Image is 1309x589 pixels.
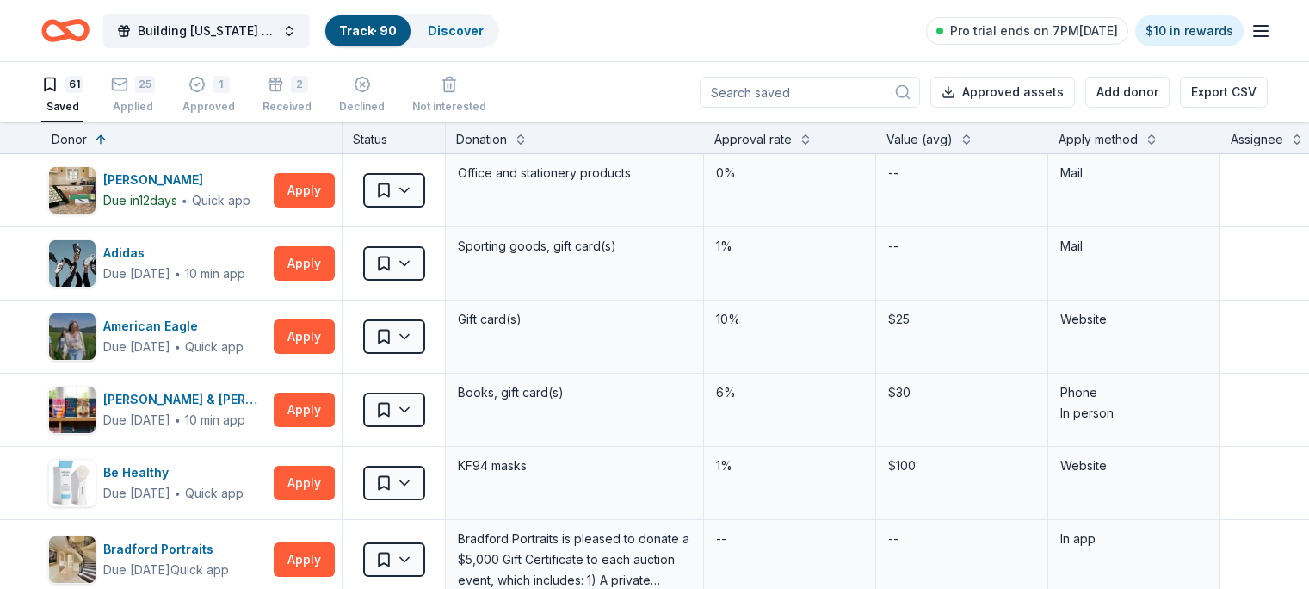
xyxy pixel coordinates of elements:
div: Adidas [103,243,245,263]
img: Image for Adidas [49,240,96,287]
img: Image for Bradford Portraits [49,536,96,583]
div: Be Healthy [103,462,244,483]
div: 2 [291,76,308,93]
div: 1% [714,454,865,478]
div: Donation [456,129,507,150]
div: [PERSON_NAME] [103,170,250,190]
div: In app [1060,529,1207,549]
div: 10 min app [185,265,245,282]
a: Track· 90 [339,23,397,38]
div: Donor [52,129,87,150]
div: $25 [886,307,1037,332]
div: Due [DATE] [103,410,170,431]
button: Image for Be HealthyBe HealthyDue [DATE]∙Quick app [48,459,267,507]
button: Apply [274,246,335,281]
button: Image for Bradford PortraitsBradford PortraitsDue [DATE]Quick app [48,536,267,584]
button: Apply [274,173,335,208]
button: 1Approved [182,69,235,122]
img: Image for Barnes & Noble [49,387,96,433]
div: -- [886,161,900,185]
a: Pro trial ends on 7PM[DATE] [926,17,1128,45]
div: Mail [1060,236,1207,257]
div: Quick app [192,192,250,209]
div: Approval rate [714,129,792,150]
button: Building [US_STATE] Youth Gala [103,14,310,48]
img: Image for Mead [49,167,96,214]
div: $100 [886,454,1037,478]
button: Declined [339,69,385,122]
button: Not interested [412,69,486,122]
button: 2Received [262,69,312,122]
div: 25 [135,76,155,93]
div: Due [DATE] [103,337,170,357]
img: Image for American Eagle [49,313,96,360]
span: Pro trial ends on 7PM[DATE] [950,21,1118,41]
div: Due [DATE] [103,483,170,504]
a: Home [41,10,90,51]
div: Apply method [1059,129,1138,150]
div: Status [343,122,446,153]
div: Sporting goods, gift card(s) [456,234,693,258]
div: -- [886,527,900,551]
span: ∙ [174,339,182,354]
div: Website [1060,309,1207,330]
div: Due [DATE] [103,560,170,580]
img: Image for Be Healthy [49,460,96,506]
div: Books, gift card(s) [456,381,693,405]
div: 10% [714,307,865,332]
div: 0% [714,161,865,185]
span: ∙ [174,412,182,427]
span: ∙ [174,486,182,500]
div: Value (avg) [886,129,953,150]
div: KF94 masks [456,454,693,478]
div: Gift card(s) [456,307,693,332]
button: Export CSV [1180,77,1268,108]
button: Add donor [1085,77,1170,108]
div: Bradford Portraits [103,539,229,560]
button: Image for Barnes & Noble[PERSON_NAME] & [PERSON_NAME]Due [DATE]∙10 min app [48,386,267,434]
div: Received [262,100,312,114]
div: 1% [714,234,865,258]
div: 1 [213,76,230,93]
div: Quick app [170,561,229,579]
a: $10 in rewards [1135,15,1244,46]
button: Image for AdidasAdidasDue [DATE]∙10 min app [48,239,267,288]
button: Apply [274,319,335,354]
div: [PERSON_NAME] & [PERSON_NAME] [103,389,267,410]
div: 6% [714,381,865,405]
button: Apply [274,542,335,577]
span: ∙ [181,193,188,208]
div: Approved [182,100,235,114]
div: $30 [886,381,1037,405]
button: Apply [274,393,335,427]
button: Image for Mead[PERSON_NAME]Due in12days∙Quick app [48,166,267,214]
div: Due [DATE] [103,263,170,284]
div: Assignee [1231,129,1283,150]
button: Image for American EagleAmerican EagleDue [DATE]∙Quick app [48,313,267,361]
div: Phone [1060,382,1207,403]
button: 61Saved [41,69,83,122]
button: Apply [274,466,335,500]
div: Quick app [185,338,244,356]
div: Website [1060,456,1207,476]
div: Saved [41,100,83,114]
span: ∙ [174,266,182,281]
div: American Eagle [103,316,244,337]
button: 25Applied [111,69,155,122]
div: Mail [1060,163,1207,183]
a: Discover [428,23,484,38]
button: Approved assets [930,77,1075,108]
div: -- [714,527,728,551]
div: Applied [111,100,155,114]
div: Due in 12 days [103,190,177,211]
div: 61 [65,76,83,93]
span: Building [US_STATE] Youth Gala [138,21,275,41]
div: Quick app [185,485,244,502]
div: Declined [339,100,385,114]
div: -- [886,234,900,258]
div: 10 min app [185,412,245,429]
button: Track· 90Discover [324,14,499,48]
input: Search saved [700,77,920,108]
div: In person [1060,403,1207,424]
div: Office and stationery products [456,161,693,185]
